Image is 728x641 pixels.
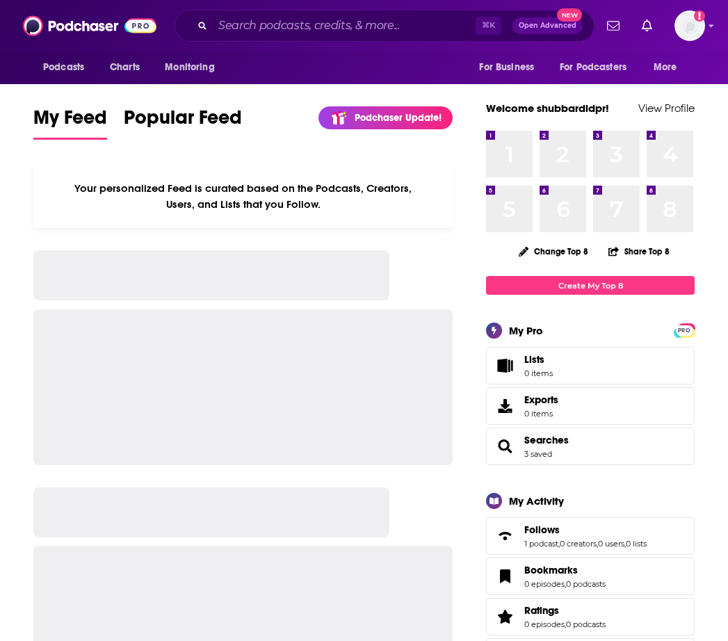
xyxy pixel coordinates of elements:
span: ⌘ K [476,17,501,35]
span: Lists [524,353,553,366]
a: 1 podcast [524,539,558,549]
button: open menu [469,54,551,81]
a: Bookmarks [524,564,606,576]
a: Ratings [491,607,519,626]
a: 0 episodes [524,579,565,589]
a: Show notifications dropdown [636,14,658,38]
img: User Profile [674,10,705,41]
span: , [565,619,566,629]
input: Search podcasts, credits, & more... [213,15,476,37]
a: 0 episodes [524,619,565,629]
a: Follows [524,524,647,536]
span: Searches [486,428,695,465]
a: Show notifications dropdown [601,14,625,38]
span: , [558,539,560,549]
a: PRO [676,325,693,335]
span: Open Advanced [519,22,576,29]
a: 0 creators [560,539,597,549]
a: Exports [486,387,695,425]
button: open menu [644,54,695,81]
a: 0 podcasts [566,619,606,629]
button: Change Top 8 [510,243,597,260]
span: Bookmarks [486,558,695,595]
span: Podcasts [43,58,84,77]
a: 3 saved [524,449,552,459]
span: , [565,579,566,589]
div: My Activity [509,494,564,508]
a: Popular Feed [124,106,242,140]
span: Follows [524,524,560,536]
a: Create My Top 8 [486,276,695,295]
span: Popular Feed [124,106,242,138]
span: My Feed [33,106,107,138]
span: Charts [110,58,140,77]
span: Exports [524,393,558,406]
button: Show profile menu [674,10,705,41]
div: My Pro [509,324,543,337]
span: Lists [524,353,544,366]
span: 0 items [524,409,558,419]
a: Ratings [524,604,606,617]
a: Welcome shubbardidpr! [486,102,609,115]
span: New [557,8,582,22]
span: Monitoring [165,58,214,77]
span: Logged in as shubbardidpr [674,10,705,41]
a: 0 lists [626,539,647,549]
a: Lists [486,347,695,384]
button: open menu [33,54,102,81]
span: For Podcasters [560,58,626,77]
div: Your personalized Feed is curated based on the Podcasts, Creators, Users, and Lists that you Follow. [33,165,453,228]
a: Searches [524,434,569,446]
span: Ratings [486,598,695,635]
span: Follows [486,517,695,555]
span: Ratings [524,604,559,617]
div: Search podcasts, credits, & more... [175,10,594,42]
button: Share Top 8 [608,238,670,265]
span: 0 items [524,368,553,378]
a: My Feed [33,106,107,140]
a: Follows [491,526,519,546]
button: open menu [551,54,647,81]
a: View Profile [638,102,695,115]
a: 0 users [598,539,624,549]
span: Lists [491,356,519,375]
p: Podchaser Update! [355,112,442,124]
span: , [597,539,598,549]
a: Bookmarks [491,567,519,586]
span: Bookmarks [524,564,578,576]
button: open menu [155,54,232,81]
span: Exports [491,396,519,416]
span: PRO [676,325,693,336]
svg: Add a profile image [694,10,705,22]
a: 0 podcasts [566,579,606,589]
span: , [624,539,626,549]
a: Charts [101,54,148,81]
button: Open AdvancedNew [512,17,583,34]
span: More [654,58,677,77]
img: Podchaser - Follow, Share and Rate Podcasts [23,13,156,39]
a: Searches [491,437,519,456]
span: For Business [479,58,534,77]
